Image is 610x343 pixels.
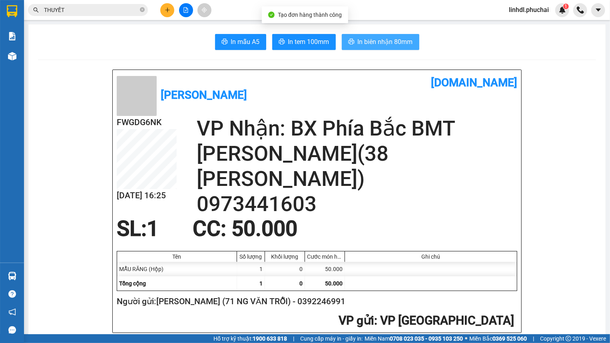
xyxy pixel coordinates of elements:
span: In biên nhận 80mm [358,37,413,47]
span: aim [201,7,207,13]
div: Số lượng [239,253,263,260]
div: 0 [265,262,305,276]
h2: [PERSON_NAME](38 [PERSON_NAME]) [197,141,517,191]
span: Tạo đơn hàng thành công [278,12,342,18]
div: CC : 50.000 [188,217,302,241]
button: printerIn biên nhận 80mm [342,34,419,50]
h2: [DATE] 16:25 [117,189,177,202]
b: [PERSON_NAME] [161,88,247,102]
img: icon-new-feature [559,6,566,14]
strong: 1900 633 818 [253,335,287,342]
span: printer [221,38,228,46]
sup: 1 [563,4,569,9]
input: Tìm tên, số ĐT hoặc mã đơn [44,6,138,14]
span: check-circle [268,12,275,18]
strong: 0369 525 060 [492,335,527,342]
strong: 0708 023 035 - 0935 103 250 [390,335,463,342]
span: Miền Bắc [469,334,527,343]
button: caret-down [591,3,605,17]
span: caret-down [595,6,602,14]
div: 50.000 [305,262,345,276]
span: | [533,334,534,343]
span: message [8,326,16,334]
div: MẪU RĂNG (Hộp) [117,262,237,276]
span: 1 [147,216,159,241]
span: linhdl.phuchai [502,5,555,15]
span: printer [279,38,285,46]
img: logo-vxr [7,5,17,17]
span: 1 [259,280,263,287]
div: 1 [237,262,265,276]
span: close-circle [140,6,145,14]
img: phone-icon [577,6,584,14]
span: question-circle [8,290,16,298]
span: | [293,334,294,343]
span: 0 [299,280,303,287]
button: file-add [179,3,193,17]
span: printer [348,38,355,46]
span: 1 [564,4,567,9]
span: copyright [566,336,571,341]
span: In tem 100mm [288,37,329,47]
h2: Người gửi: [PERSON_NAME] (71 NG VĂN TRỖI) - 0392246991 [117,295,514,308]
span: file-add [183,7,189,13]
div: Ghi chú [347,253,515,260]
span: notification [8,308,16,316]
b: [DOMAIN_NAME] [431,76,517,89]
span: 50.000 [325,280,343,287]
div: Khối lượng [267,253,303,260]
button: aim [197,3,211,17]
span: plus [165,7,170,13]
h2: VP Nhận: BX Phía Bắc BMT [197,116,517,141]
span: close-circle [140,7,145,12]
span: search [33,7,39,13]
div: Tên [119,253,235,260]
span: Cung cấp máy in - giấy in: [300,334,363,343]
span: SL: [117,216,147,241]
span: In mẫu A5 [231,37,260,47]
span: VP gửi [339,313,374,327]
h2: : VP [GEOGRAPHIC_DATA] [117,313,514,329]
button: printerIn mẫu A5 [215,34,266,50]
button: printerIn tem 100mm [272,34,336,50]
img: warehouse-icon [8,272,16,280]
span: Tổng cộng [119,280,146,287]
span: Hỗ trợ kỹ thuật: [213,334,287,343]
h2: FWGDG6NK [117,116,177,129]
span: Miền Nam [365,334,463,343]
img: solution-icon [8,32,16,40]
img: warehouse-icon [8,52,16,60]
button: plus [160,3,174,17]
h2: 0973441603 [197,191,517,217]
span: ⚪️ [465,337,467,340]
div: Cước món hàng [307,253,343,260]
